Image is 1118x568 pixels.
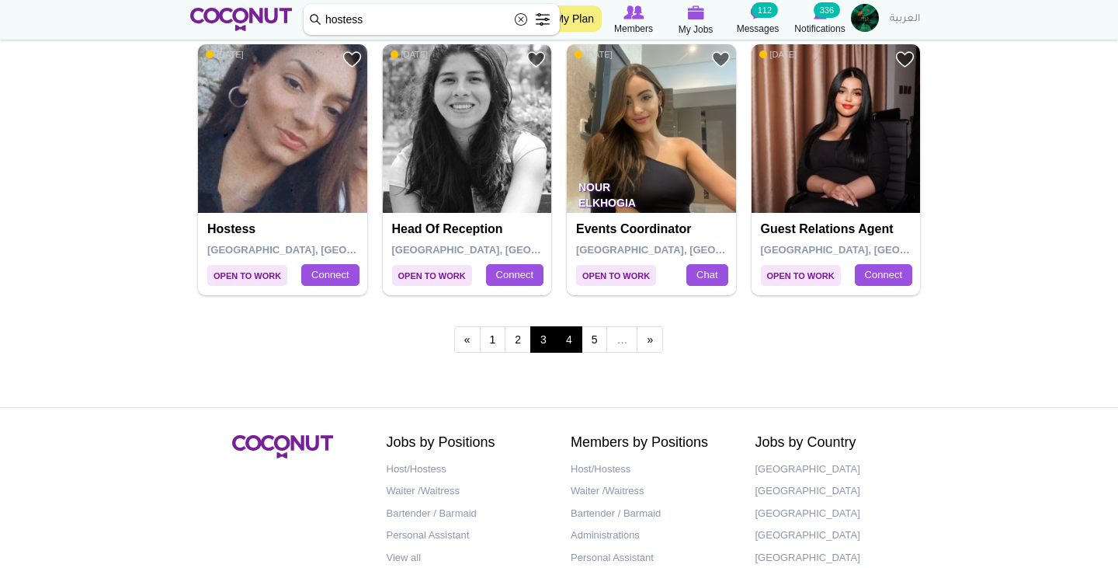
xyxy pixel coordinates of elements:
[711,50,731,69] a: Add to Favourites
[547,5,602,32] a: My Plan
[571,458,732,481] a: Host/Hostess
[571,503,732,525] a: Bartender / Barmaid
[387,458,548,481] a: Host/Hostess
[207,222,362,236] h4: Hostess
[814,2,840,18] small: 336
[526,50,546,69] a: Add to Favourites
[855,264,912,286] a: Connect
[750,5,766,19] img: Messages
[895,50,915,69] a: Add to Favourites
[814,5,827,19] img: Notifications
[505,326,531,353] a: 2
[207,244,429,256] span: [GEOGRAPHIC_DATA], [GEOGRAPHIC_DATA]
[686,264,727,286] a: Chat
[232,435,333,458] img: Coconut
[687,5,704,19] img: My Jobs
[190,8,292,31] img: Home
[304,4,560,35] input: Search members by role or city
[567,169,736,213] p: Nour ElKhogia
[391,49,429,60] span: [DATE]
[737,21,779,37] span: Messages
[387,435,548,451] h2: Jobs by Positions
[530,326,557,353] span: 3
[752,2,778,18] small: 112
[571,435,732,451] h2: Members by Positions
[301,264,359,286] a: Connect
[582,326,608,353] a: 5
[794,21,845,37] span: Notifications
[486,264,543,286] a: Connect
[665,4,727,37] a: My Jobs My Jobs
[755,458,917,481] a: [GEOGRAPHIC_DATA]
[342,50,362,69] a: Add to Favourites
[602,4,665,37] a: Browse Members Members
[392,244,613,256] span: [GEOGRAPHIC_DATA], [GEOGRAPHIC_DATA]
[614,21,653,37] span: Members
[571,480,732,503] a: Waiter /Waitress
[576,244,797,256] span: [GEOGRAPHIC_DATA], [GEOGRAPHIC_DATA]
[207,265,287,286] span: Open to Work
[755,524,917,547] a: [GEOGRAPHIC_DATA]
[480,326,506,353] a: 1
[606,326,637,353] span: …
[392,222,547,236] h4: Head of Reception
[755,480,917,503] a: [GEOGRAPHIC_DATA]
[387,524,548,547] a: Personal Assistant
[623,5,644,19] img: Browse Members
[576,265,656,286] span: Open to Work
[556,326,582,353] a: 4
[755,435,917,451] h2: Jobs by Country
[571,524,732,547] a: Administrations
[727,4,789,37] a: Messages Messages 112
[454,326,481,353] a: ‹ previous
[387,503,548,525] a: Bartender / Barmaid
[637,326,663,353] a: next ›
[789,4,851,37] a: Notifications Notifications 336
[679,22,714,37] span: My Jobs
[575,49,613,60] span: [DATE]
[761,265,841,286] span: Open to Work
[206,49,244,60] span: [DATE]
[392,265,472,286] span: Open to Work
[761,244,982,256] span: [GEOGRAPHIC_DATA], [GEOGRAPHIC_DATA]
[387,480,548,503] a: Waiter /Waitress
[761,222,915,236] h4: Guest Relations Agent
[882,4,928,35] a: العربية
[576,222,731,236] h4: Events Coordinator
[759,49,797,60] span: [DATE]
[755,503,917,525] a: [GEOGRAPHIC_DATA]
